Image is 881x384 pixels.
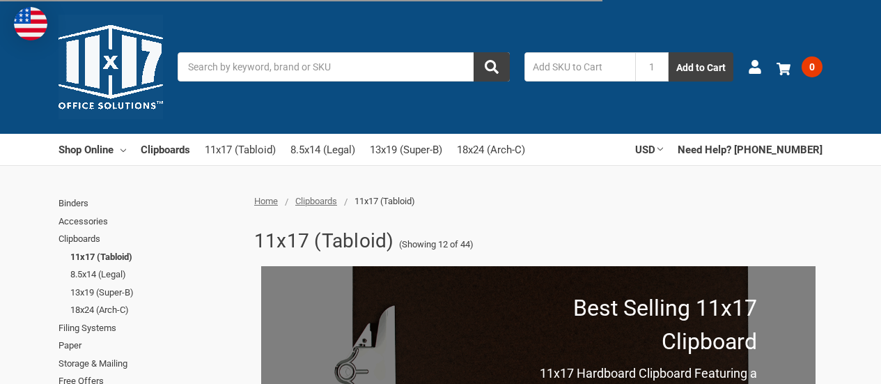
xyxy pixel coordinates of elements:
[777,49,822,85] a: 0
[70,266,239,284] a: 8.5x14 (Legal)
[14,7,47,40] img: duty and tax information for United States
[538,291,757,358] p: Best Selling 11x17 Clipboard
[59,355,239,373] a: Storage & Mailing
[354,196,415,206] span: 11x17 (Tabloid)
[669,52,733,82] button: Add to Cart
[70,284,239,302] a: 13x19 (Super-B)
[70,301,239,319] a: 18x24 (Arch-C)
[678,134,822,164] a: Need Help? [PHONE_NUMBER]
[524,52,635,82] input: Add SKU to Cart
[141,134,190,164] a: Clipboards
[254,223,394,259] h1: 11x17 (Tabloid)
[59,213,239,231] a: Accessories
[59,230,239,248] a: Clipboards
[290,135,355,165] a: 8.5x14 (Legal)
[635,134,663,164] a: USD
[59,134,126,164] a: Shop Online
[59,337,239,355] a: Paper
[399,238,474,252] span: (Showing 12 of 44)
[59,194,239,213] a: Binders
[70,248,239,266] a: 11x17 (Tabloid)
[205,135,276,165] a: 11x17 (Tabloid)
[295,196,337,206] a: Clipboards
[254,196,278,206] a: Home
[370,135,442,165] a: 13x19 (Super-B)
[802,56,822,77] span: 0
[178,52,510,82] input: Search by keyword, brand or SKU
[457,135,525,165] a: 18x24 (Arch-C)
[59,15,163,119] img: 11x17.com
[59,319,239,337] a: Filing Systems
